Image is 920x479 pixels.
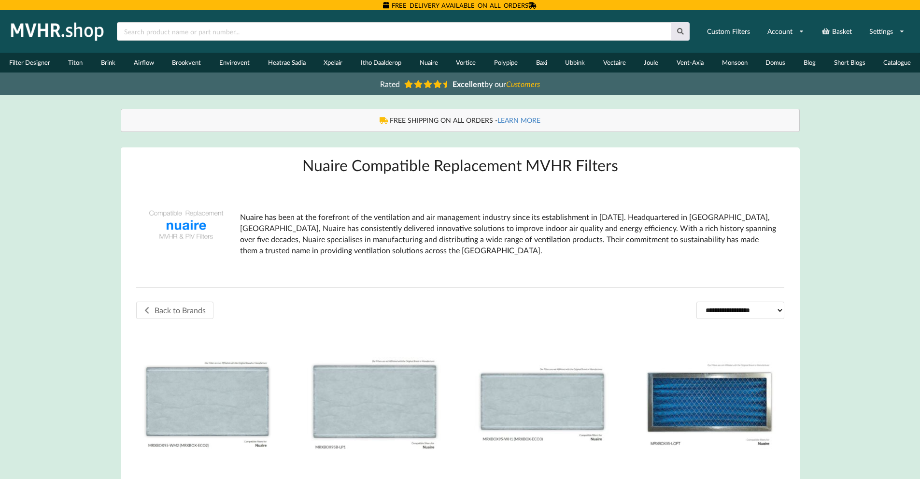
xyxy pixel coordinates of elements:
a: Vent-Axia [667,53,713,73]
a: Short Blogs [825,53,875,73]
h1: Nuaire Compatible Replacement MVHR Filters [136,155,784,175]
i: Customers [506,79,540,88]
a: Polypipe [485,53,527,73]
div: FREE SHIPPING ON ALL ORDERS - [131,116,790,125]
a: Envirovent [210,53,259,73]
a: Titon [59,53,92,73]
a: Vortice [447,53,485,73]
input: Search product name or part number... [117,22,671,41]
a: Account [761,23,810,40]
img: Nuaire MRXBOX95-WM2 Compatible MVHR Filter Replacement Set from MVHR.shop [136,327,279,470]
select: Shop order [696,302,784,319]
img: Nuaire-Compatible-Replacement-Filters.png [144,183,228,267]
a: Custom Filters [701,23,756,40]
a: Monsoon [713,53,757,73]
img: Nuaire MRXBOX95B-LP1 Compatible MVHR Filter Replacement Set from MVHR.shop [303,327,446,470]
a: Domus [757,53,795,73]
b: Excellent [453,79,484,88]
a: Basket [815,23,858,40]
a: Itho Daalderop [352,53,410,73]
img: Nuaire MRXBOX95-WH1 Compatible MVHR Filter Replacement Set from MVHR.shop [471,327,614,470]
a: LEARN MORE [497,116,540,124]
a: Settings [863,23,911,40]
a: Blog [794,53,825,73]
span: by our [453,79,540,88]
a: Airflow [125,53,163,73]
a: Heatrae Sadia [259,53,315,73]
span: Rated [380,79,400,88]
a: Rated Excellentby ourCustomers [373,76,547,92]
img: Nuaire MRXBOX95-LOFT Compatible MVHR Filter Replacement Set from MVHR.shop [638,327,781,470]
a: Back to Brands [136,302,213,319]
a: Brookvent [163,53,211,73]
a: Baxi [527,53,556,73]
a: Ubbink [556,53,594,73]
a: Brink [92,53,125,73]
a: Joule [635,53,668,73]
img: mvhr.shop.png [7,19,108,44]
a: Xpelair [314,53,352,73]
a: Catalogue [874,53,920,73]
p: Nuaire has been at the forefront of the ventilation and air management industry since its establi... [240,212,777,256]
a: Nuaire [410,53,447,73]
a: Vectaire [594,53,635,73]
